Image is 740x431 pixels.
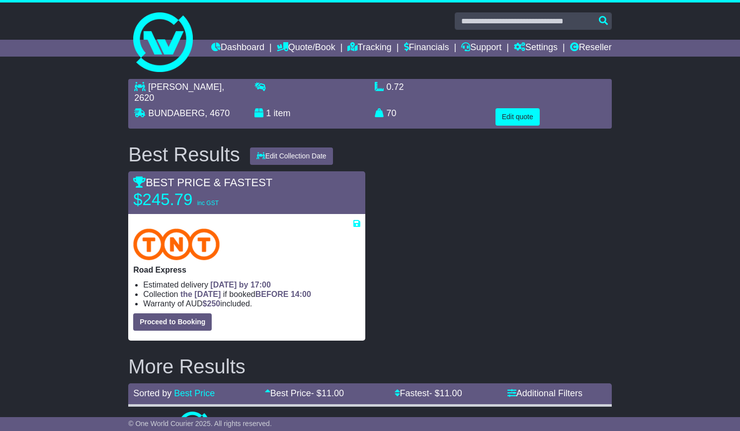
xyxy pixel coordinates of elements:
li: Warranty of AUD included. [143,299,360,308]
div: Best Results [123,144,245,165]
span: 11.00 [440,388,462,398]
span: 1 [266,108,271,118]
li: Collection [143,289,360,299]
a: Best Price [174,388,215,398]
span: 250 [207,299,221,308]
span: the [DATE] [180,290,221,298]
span: © One World Courier 2025. All rights reserved. [128,420,272,428]
a: Support [461,40,501,57]
span: inc GST [197,200,219,207]
button: Edit Collection Date [250,147,333,165]
button: Proceed to Booking [133,313,212,331]
a: Best Price- $11.00 [265,388,344,398]
span: , 2620 [134,82,224,103]
span: BEST PRICE & FASTEST [133,176,272,189]
span: - $ [429,388,462,398]
a: Financials [404,40,449,57]
a: Dashboard [211,40,264,57]
span: 70 [387,108,397,118]
p: Road Express [133,265,360,275]
span: - $ [311,388,344,398]
a: Settings [514,40,558,57]
span: item [273,108,290,118]
span: $ [203,299,221,308]
span: if booked [180,290,311,298]
span: , 4670 [205,108,230,118]
span: 14:00 [291,290,311,298]
a: Quote/Book [277,40,335,57]
img: TNT Domestic: Road Express [133,228,220,260]
a: Tracking [347,40,391,57]
span: BUNDABERG [148,108,205,118]
button: Edit quote [495,108,540,126]
span: BEFORE [255,290,289,298]
span: 11.00 [322,388,344,398]
span: Sorted by [133,388,171,398]
span: [PERSON_NAME] [148,82,222,92]
a: Reseller [570,40,612,57]
a: Fastest- $11.00 [395,388,462,398]
p: $245.79 [133,190,257,210]
a: Additional Filters [507,388,582,398]
span: 0.72 [387,82,404,92]
span: [DATE] by 17:00 [210,281,271,289]
li: Estimated delivery [143,280,360,289]
h2: More Results [128,356,612,377]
